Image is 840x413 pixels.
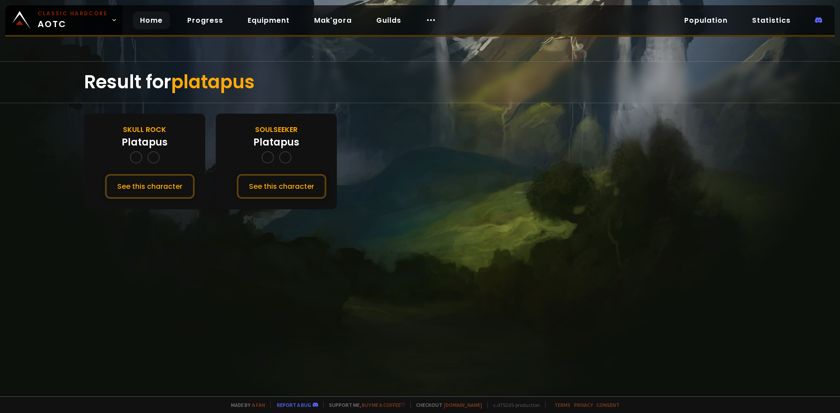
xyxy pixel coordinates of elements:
a: Consent [596,402,619,408]
div: Platapus [253,135,299,149]
span: Checkout [410,402,482,408]
a: Equipment [241,11,297,29]
a: Report a bug [277,402,311,408]
span: platapus [171,69,255,95]
a: [DOMAIN_NAME] [444,402,482,408]
span: Made by [226,402,265,408]
a: Guilds [369,11,408,29]
a: Mak'gora [307,11,359,29]
a: Privacy [574,402,593,408]
a: Home [133,11,170,29]
span: v. d752d5 - production [487,402,540,408]
a: Population [677,11,735,29]
button: See this character [105,174,195,199]
a: Progress [180,11,230,29]
div: Result for [84,62,756,103]
div: Soulseeker [255,124,297,135]
div: Platapus [122,135,168,149]
a: Classic HardcoreAOTC [5,5,122,35]
a: a fan [252,402,265,408]
button: See this character [237,174,326,199]
a: Statistics [745,11,798,29]
a: Buy me a coffee [362,402,405,408]
a: Terms [554,402,570,408]
span: AOTC [38,10,108,31]
span: Support me, [323,402,405,408]
small: Classic Hardcore [38,10,108,17]
div: Skull Rock [123,124,166,135]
